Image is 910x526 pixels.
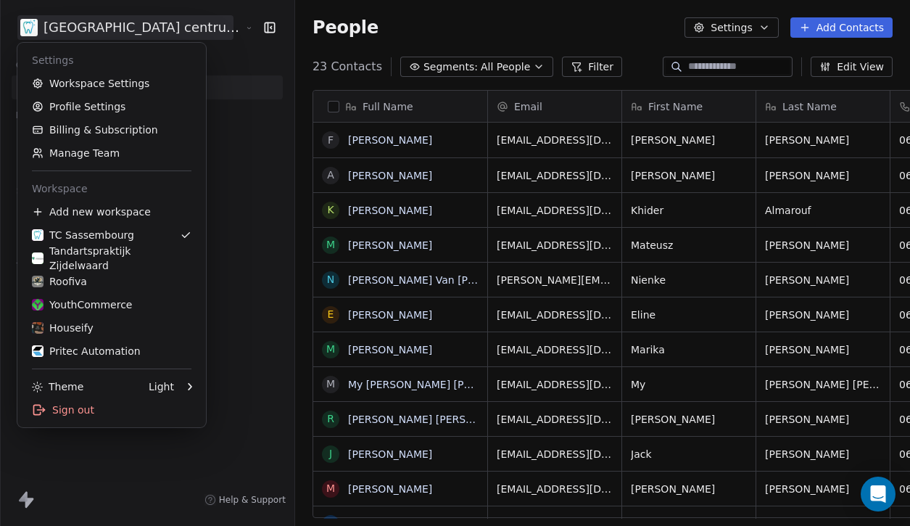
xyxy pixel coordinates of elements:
div: Workspace [23,177,200,200]
div: Settings [23,49,200,72]
img: cropped-Favicon-Zijdelwaard.webp [32,252,44,264]
div: Pritec Automation [32,344,141,358]
a: Billing & Subscription [23,118,200,141]
img: Roofiva%20logo%20flavicon.png [32,276,44,287]
div: Houseify [32,321,94,335]
div: Tandartspraktijk Zijdelwaard [32,244,191,273]
a: Manage Team [23,141,200,165]
img: YC%20tumbnail%20flavicon.png [32,299,44,311]
img: cropped-favo.png [32,229,44,241]
div: Sign out [23,398,200,422]
div: TC Sassembourg [32,228,134,242]
div: Add new workspace [23,200,200,223]
div: Theme [32,379,83,394]
img: b646f82e.png [32,345,44,357]
img: Afbeelding1.png [32,322,44,334]
div: Light [149,379,174,394]
div: YouthCommerce [32,297,132,312]
a: Profile Settings [23,95,200,118]
a: Workspace Settings [23,72,200,95]
div: Roofiva [32,274,87,289]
